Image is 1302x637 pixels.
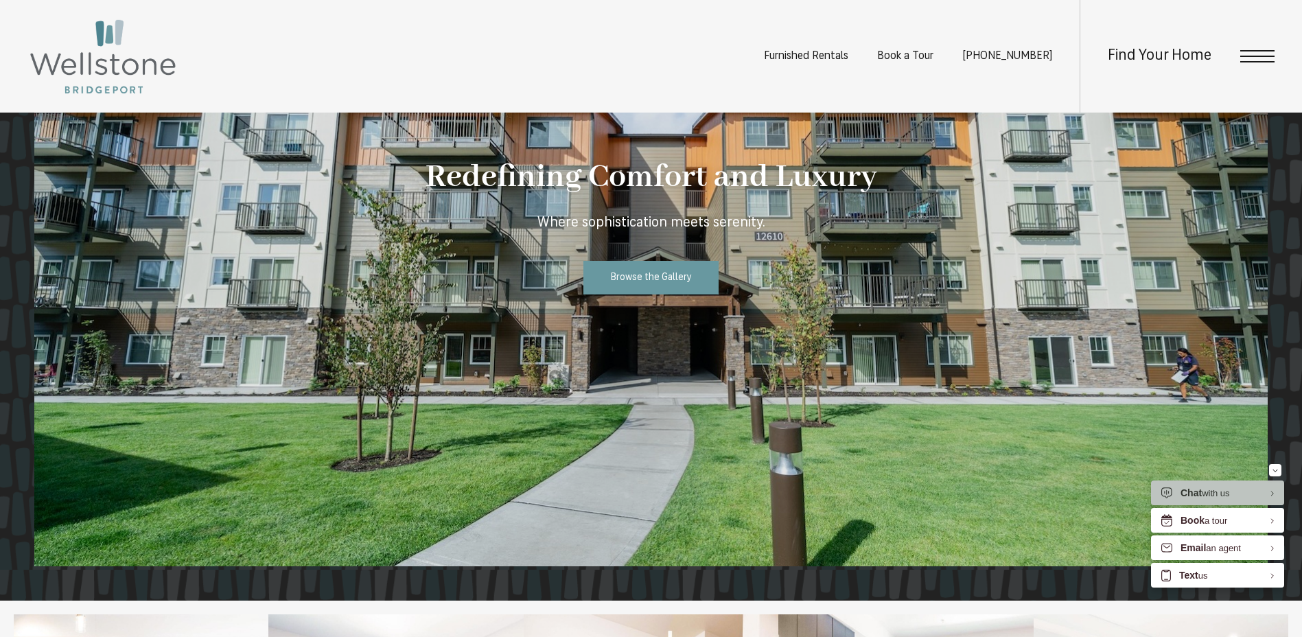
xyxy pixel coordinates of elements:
a: Furnished Rentals [764,51,848,62]
a: Book a Tour [877,51,933,62]
button: Open Menu [1240,50,1275,62]
img: Wellstone [27,17,178,96]
p: Where sophistication meets serenity. [537,213,765,233]
a: Browse the Gallery [583,261,719,294]
a: Find Your Home [1108,49,1211,65]
p: Redefining Comfort and Luxury [426,152,877,203]
a: Call Us at (253) 642-8681 [962,51,1052,62]
span: [PHONE_NUMBER] [962,51,1052,62]
span: Browse the Gallery [611,273,692,283]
